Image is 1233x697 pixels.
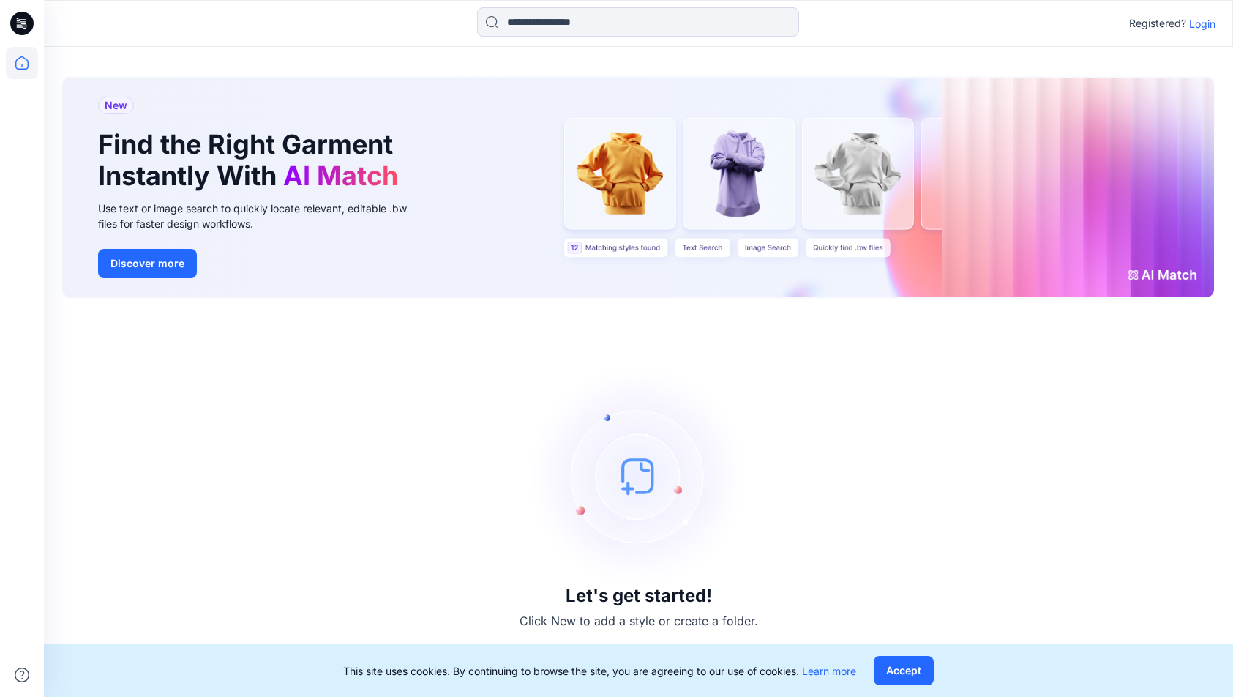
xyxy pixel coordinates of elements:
p: Login [1189,16,1215,31]
p: Registered? [1129,15,1186,32]
button: Accept [874,656,934,685]
button: Discover more [98,249,197,278]
p: Click New to add a style or create a folder. [520,612,758,630]
h3: Let's get started! [566,586,712,606]
img: empty-state-image.svg [529,366,749,586]
span: AI Match [283,160,398,192]
span: New [105,97,127,114]
a: Learn more [802,665,856,677]
h1: Find the Right Garment Instantly With [98,129,405,192]
div: Use text or image search to quickly locate relevant, editable .bw files for faster design workflows. [98,201,427,231]
p: This site uses cookies. By continuing to browse the site, you are agreeing to our use of cookies. [343,663,856,679]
